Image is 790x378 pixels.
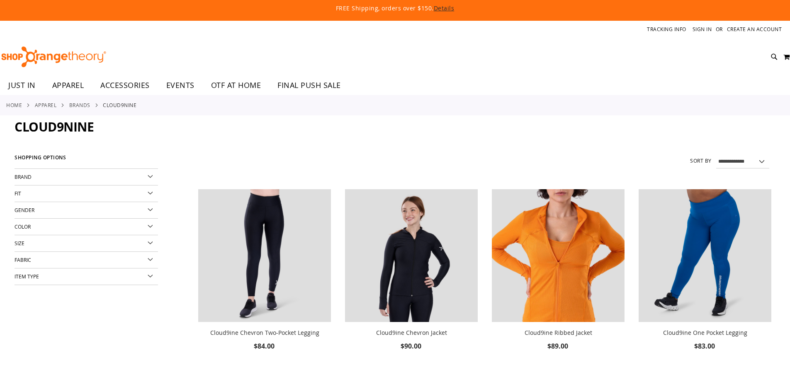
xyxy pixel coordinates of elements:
a: Cloud9ine Chevron Jacket [345,189,478,324]
span: $83.00 [694,341,716,351]
a: Sign In [693,26,712,33]
span: $90.00 [401,341,423,351]
div: Color [15,219,158,235]
a: ACCESSORIES [92,76,158,95]
a: FINAL PUSH SALE [269,76,349,95]
strong: Shopping Options [15,151,158,169]
span: FINAL PUSH SALE [277,76,341,95]
div: Gender [15,202,158,219]
span: APPAREL [52,76,84,95]
span: $89.00 [547,341,569,351]
span: Color [15,223,31,230]
a: APPAREL [35,101,57,109]
div: product [488,185,629,373]
div: Fabric [15,252,158,268]
a: Create an Account [727,26,782,33]
span: Item Type [15,273,39,280]
a: Tracking Info [647,26,686,33]
div: Fit [15,185,158,202]
a: Cloud9ine One Pocket Legging [639,189,771,324]
span: Brand [15,173,32,180]
div: Size [15,235,158,252]
img: Cloud9ine Ribbed Jacket [492,189,625,322]
a: BRANDS [69,101,90,109]
span: Gender [15,207,34,213]
a: Cloud9ine One Pocket Legging [663,329,747,337]
label: Sort By [690,157,712,164]
div: product [194,185,335,373]
a: Cloud9ine Ribbed Jacket [492,189,625,324]
img: Cloud9ine Chevron Jacket [345,189,478,322]
a: EVENTS [158,76,203,95]
div: Item Type [15,268,158,285]
span: ACCESSORIES [100,76,150,95]
a: Details [434,4,455,12]
span: JUST IN [8,76,36,95]
a: Cloud9ine Chevron Jacket [376,329,447,337]
a: Cloud9ine Chevron Two-Pocket Legging [198,189,331,324]
img: Cloud9ine Chevron Two-Pocket Legging [198,189,331,322]
a: OTF AT HOME [203,76,270,95]
span: Cloud9nine [15,118,94,135]
strong: Cloud9nine [103,101,136,109]
div: product [634,185,775,373]
span: Fabric [15,256,31,263]
a: APPAREL [44,76,92,95]
span: Fit [15,190,21,197]
img: Cloud9ine One Pocket Legging [639,189,771,322]
span: Size [15,240,24,246]
div: product [341,185,482,373]
a: Cloud9ine Chevron Two-Pocket Legging [210,329,319,337]
span: $84.00 [254,341,276,351]
a: Home [6,101,22,109]
span: OTF AT HOME [211,76,261,95]
a: Cloud9ine Ribbed Jacket [525,329,592,337]
div: Brand [15,169,158,185]
p: FREE Shipping, orders over $150. [146,4,644,12]
span: EVENTS [166,76,194,95]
